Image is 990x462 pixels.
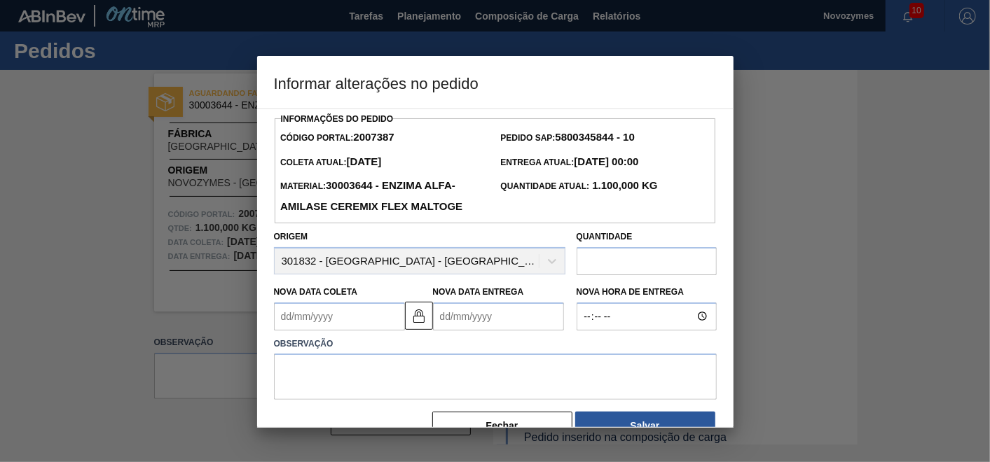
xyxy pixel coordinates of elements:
[433,302,564,330] input: dd/mm/yyyy
[577,282,717,302] label: Nova Hora de Entrega
[257,56,734,109] h3: Informar alterações no pedido
[501,181,658,191] span: Quantidade Atual:
[280,179,462,212] strong: 30003644 - ENZIMA ALFA-AMILASE CEREMIX FLEX MALTOGE
[280,133,394,143] span: Código Portal:
[274,334,717,354] label: Observação
[589,179,658,191] strong: 1.100,000 KG
[574,155,638,167] strong: [DATE] 00:00
[353,131,394,143] strong: 2007387
[347,155,382,167] strong: [DATE]
[432,412,572,440] button: Fechar
[556,131,635,143] strong: 5800345844 - 10
[274,287,358,297] label: Nova Data Coleta
[411,307,427,324] img: locked
[433,287,524,297] label: Nova Data Entrega
[405,302,433,330] button: locked
[501,157,639,167] span: Entrega Atual:
[577,232,633,241] label: Quantidade
[280,181,462,212] span: Material:
[280,157,381,167] span: Coleta Atual:
[575,412,715,440] button: Salvar
[274,232,308,241] label: Origem
[274,302,405,330] input: dd/mm/yyyy
[281,114,394,124] label: Informações do Pedido
[501,133,635,143] span: Pedido SAP:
